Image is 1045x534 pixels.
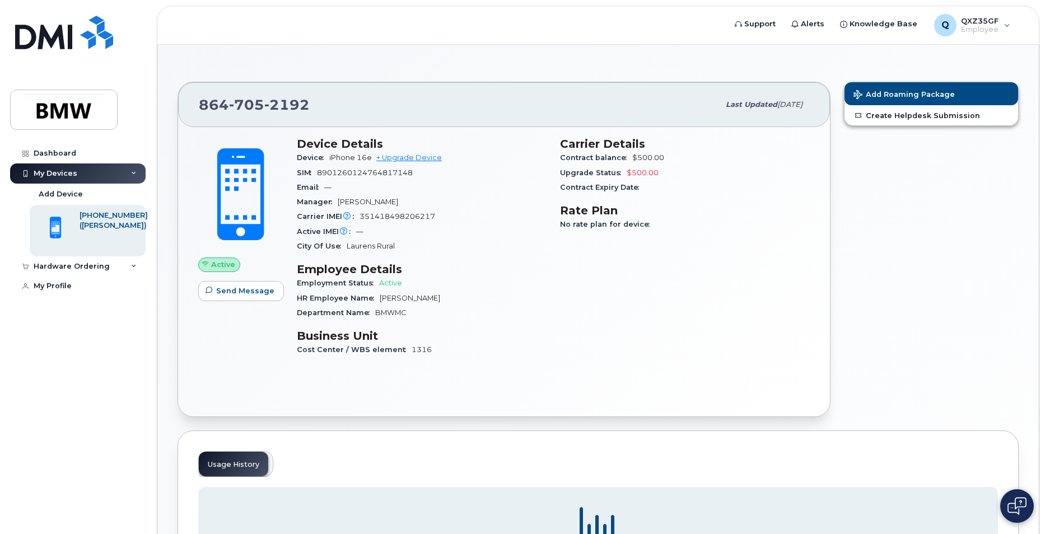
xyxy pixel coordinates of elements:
h3: Employee Details [297,263,547,276]
a: + Upgrade Device [376,153,442,162]
button: Send Message [198,281,284,301]
span: 705 [229,96,264,113]
span: 351418498206217 [360,212,435,221]
span: BMWMC [375,308,407,317]
span: [DATE] [777,100,803,109]
span: 864 [199,96,310,113]
span: iPhone 16e [329,153,372,162]
span: Last updated [726,100,777,109]
span: Contract balance [560,153,632,162]
span: Add Roaming Package [853,90,955,101]
span: Laurens Rural [347,242,395,250]
span: $500.00 [627,168,659,177]
span: [PERSON_NAME] [338,198,398,206]
span: 2192 [264,96,310,113]
img: Open chat [1007,497,1027,515]
span: — [324,183,332,191]
button: Add Roaming Package [845,82,1018,105]
span: [PERSON_NAME] [380,294,440,302]
span: Device [297,153,329,162]
h3: Rate Plan [560,204,810,217]
h3: Carrier Details [560,137,810,151]
span: 8901260124764817148 [317,168,413,177]
h3: Business Unit [297,329,547,343]
span: Send Message [216,285,274,296]
span: City Of Use [297,242,347,250]
span: Manager [297,198,338,206]
span: Employment Status [297,279,379,287]
span: Email [297,183,324,191]
span: $500.00 [632,153,664,162]
span: No rate plan for device [560,220,655,228]
span: HR Employee Name [297,294,380,302]
a: Create Helpdesk Submission [845,105,1018,125]
span: Active [211,259,235,270]
span: 1316 [412,345,432,354]
span: Contract Expiry Date [560,183,645,191]
span: SIM [297,168,317,177]
span: Carrier IMEI [297,212,360,221]
span: Active [379,279,402,287]
h3: Device Details [297,137,547,151]
span: Cost Center / WBS element [297,345,412,354]
span: Department Name [297,308,375,317]
span: Active IMEI [297,227,356,236]
span: Upgrade Status [560,168,627,177]
span: — [356,227,363,236]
